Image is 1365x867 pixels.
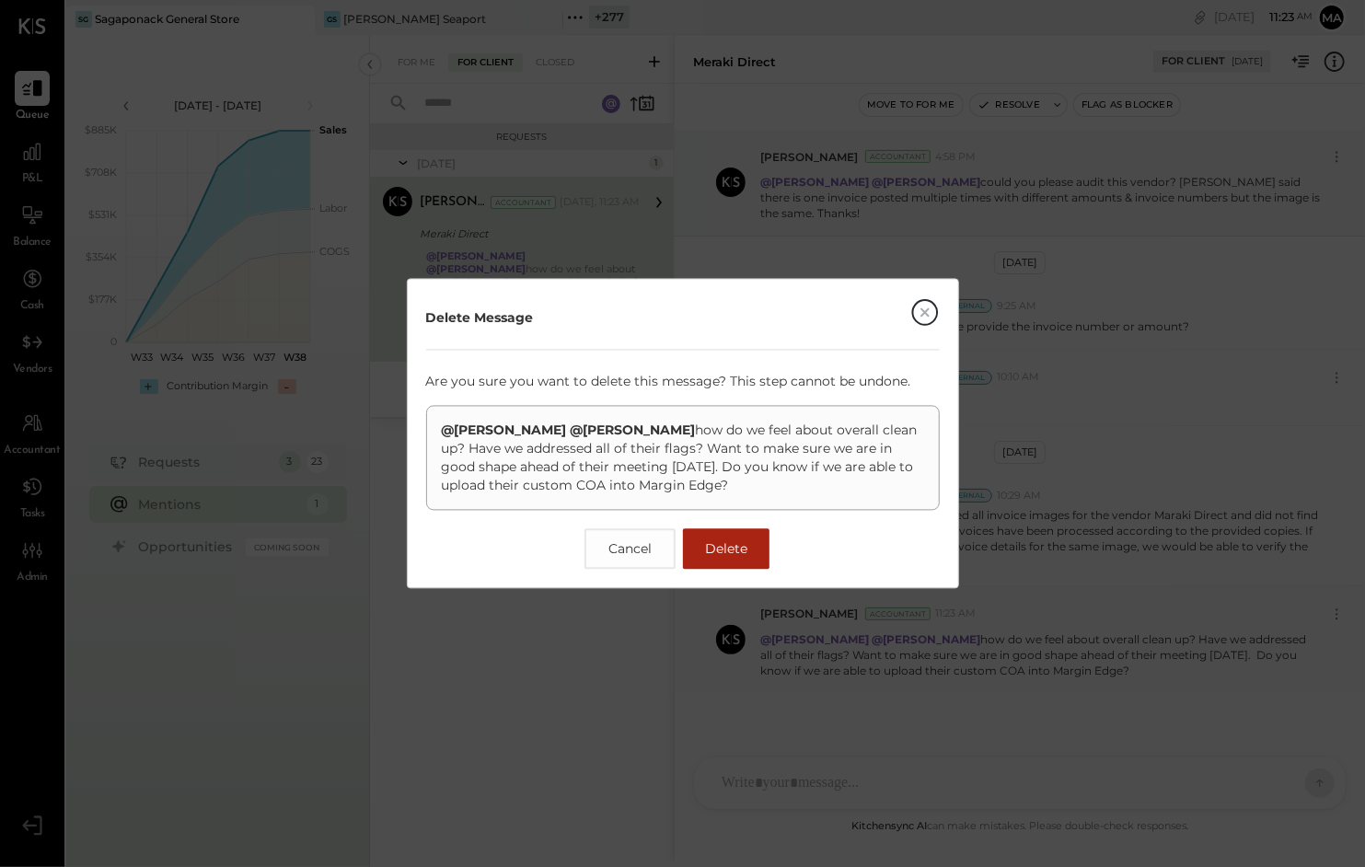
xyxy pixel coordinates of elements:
[571,422,696,439] strong: @[PERSON_NAME]
[426,373,940,391] p: Are you sure you want to delete this message? This step cannot be undone.
[683,529,769,570] button: Delete
[584,529,676,570] button: Cancel
[442,422,567,439] strong: @[PERSON_NAME]
[442,422,924,495] p: how do we feel about overall clean up? Have we addressed all of their flags? Want to make sure we...
[608,541,652,558] span: Cancel
[426,309,534,328] div: Delete Message
[705,541,747,558] span: Delete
